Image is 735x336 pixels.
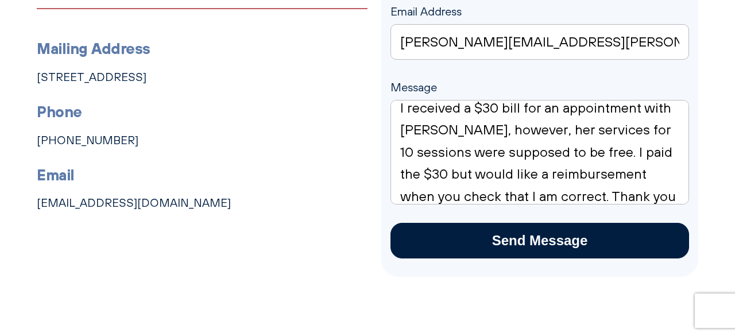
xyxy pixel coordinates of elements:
input: Email Address [390,24,689,60]
label: Message [390,80,689,113]
h3: Phone [37,100,367,124]
a: [STREET_ADDRESS] [37,70,146,84]
textarea: Message [390,100,689,204]
h3: Mailing Address [37,37,367,61]
a: [EMAIL_ADDRESS][DOMAIN_NAME] [37,196,231,210]
a: [PHONE_NUMBER] [37,133,138,147]
input: Send Message [390,223,689,258]
label: Email Address [390,5,689,46]
h3: Email [37,163,367,187]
